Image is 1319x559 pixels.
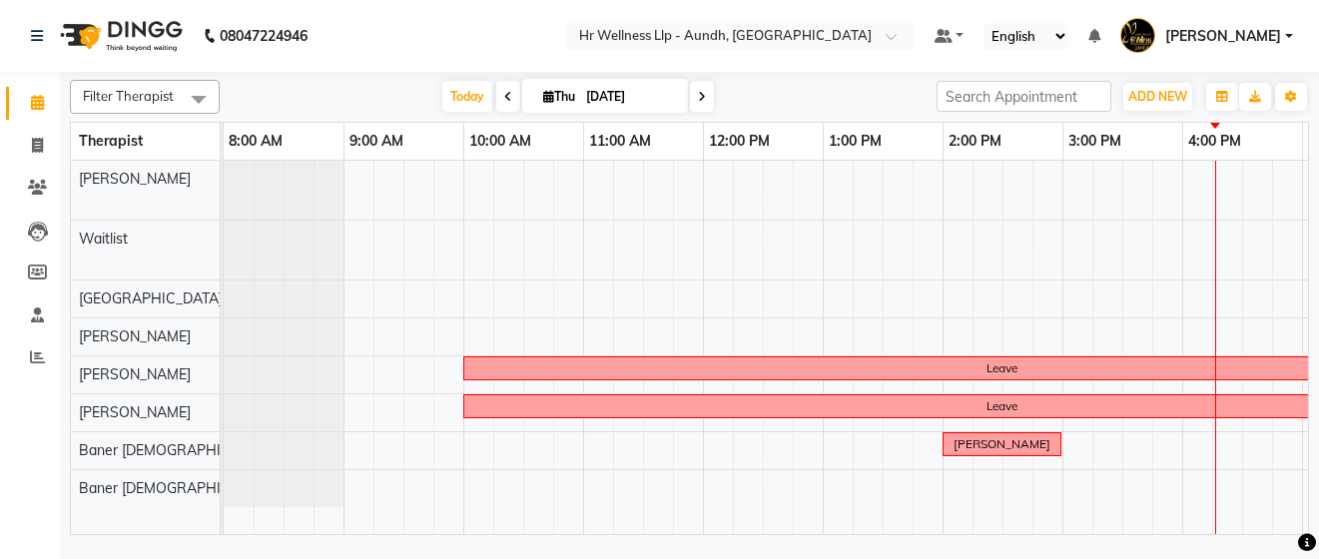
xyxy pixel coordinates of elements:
input: Search Appointment [937,81,1111,112]
span: [PERSON_NAME] [79,170,191,188]
iframe: chat widget [1235,479,1299,539]
a: 3:00 PM [1063,127,1126,156]
a: 1:00 PM [824,127,887,156]
div: Leave [987,359,1017,377]
input: 2025-09-04 [580,82,680,112]
span: [PERSON_NAME] [1165,26,1281,47]
a: 10:00 AM [464,127,536,156]
span: [PERSON_NAME] [79,365,191,383]
span: Today [442,81,492,112]
button: ADD NEW [1123,83,1192,111]
a: 2:00 PM [944,127,1006,156]
a: 4:00 PM [1183,127,1246,156]
span: Baner [DEMOGRAPHIC_DATA] [79,441,278,459]
span: Therapist [79,132,143,150]
span: ADD NEW [1128,89,1187,104]
a: 9:00 AM [344,127,408,156]
div: Leave [987,397,1017,415]
img: Sapna [1120,18,1155,53]
a: 8:00 AM [224,127,288,156]
span: [PERSON_NAME] [79,327,191,345]
a: 11:00 AM [584,127,656,156]
span: Thu [538,89,580,104]
span: [GEOGRAPHIC_DATA] [79,289,223,307]
img: logo [51,8,188,64]
b: 08047224946 [220,8,308,64]
span: Waitlist [79,230,128,248]
span: Baner [DEMOGRAPHIC_DATA] [79,479,278,497]
div: [PERSON_NAME] [954,435,1050,453]
a: 12:00 PM [704,127,775,156]
span: [PERSON_NAME] [79,403,191,421]
span: Filter Therapist [83,88,174,104]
